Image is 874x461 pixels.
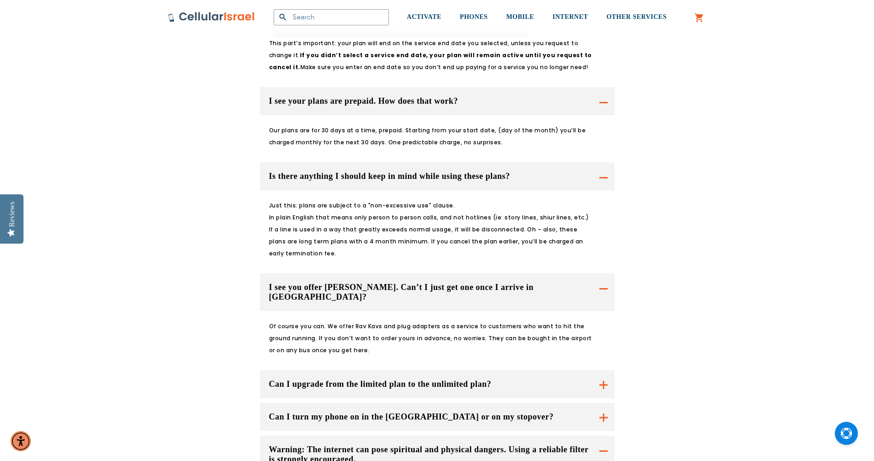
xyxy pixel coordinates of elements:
strong: If you didn’t select a service end date, your plan will remain active until you request to cancel... [269,51,592,71]
p: Just this: plans are subject to a "non-excessive use" clause. In plain English that means only pe... [269,200,594,260]
span: ACTIVATE [407,13,441,20]
span: OTHER SERVICES [606,13,667,20]
input: Search [274,9,389,25]
img: Cellular Israel Logo [168,12,255,23]
button: Can I upgrade from the limited plan to the unlimited plan? [260,370,615,398]
button: Is there anything I should keep in mind while using these plans? [260,162,615,190]
button: Can I turn my phone on in the [GEOGRAPHIC_DATA] or on my stopover? [260,403,615,431]
p: That one’s up to you. Your plan will start on the day you choose when you place your order. Your ... [269,1,594,73]
button: I see you offer [PERSON_NAME]. Can’t I just get one once I arrive in [GEOGRAPHIC_DATA]? [260,273,615,311]
div: Accessibility Menu [11,431,31,451]
span: MOBILE [506,13,534,20]
p: Of course you can. We offer Rav Kavs and plug adapters as a service to customers who want to hit ... [269,320,594,356]
span: INTERNET [552,13,588,20]
button: I see your plans are prepaid. How does that work? [260,87,615,115]
span: PHONES [460,13,488,20]
div: Reviews [8,201,16,227]
p: Our plans are for 30 days at a time, prepaid. Starting from your start date, (day of the month) y... [269,124,594,148]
